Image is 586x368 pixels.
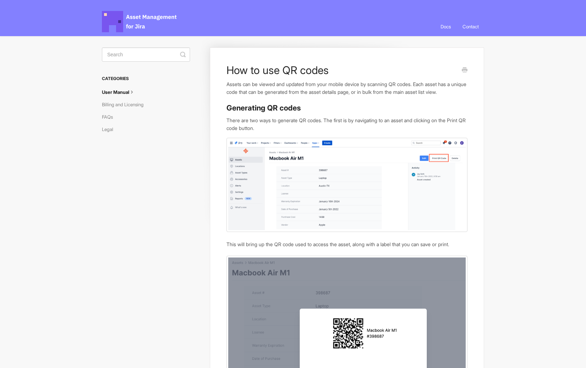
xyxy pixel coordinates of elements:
[435,17,456,36] a: Docs
[102,72,190,85] h3: Categories
[226,240,467,248] p: This will bring up the QR code used to access the asset, along with a label that you can save or ...
[102,99,149,110] a: Billing and Licensing
[226,138,467,232] img: file-N2UVGUqx73.png
[226,117,467,132] p: There are two ways to generate QR codes. The first is by navigating to an asset and clicking on t...
[226,103,467,113] h3: Generating QR codes
[462,67,467,74] a: Print this Article
[102,86,141,98] a: User Manual
[226,80,467,96] p: Assets can be viewed and updated from your mobile device by scanning QR codes. Each asset has a u...
[226,64,457,77] h1: How to use QR codes
[102,124,119,135] a: Legal
[102,47,190,62] input: Search
[102,111,118,123] a: FAQs
[457,17,484,36] a: Contact
[102,11,178,32] span: Asset Management for Jira Docs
